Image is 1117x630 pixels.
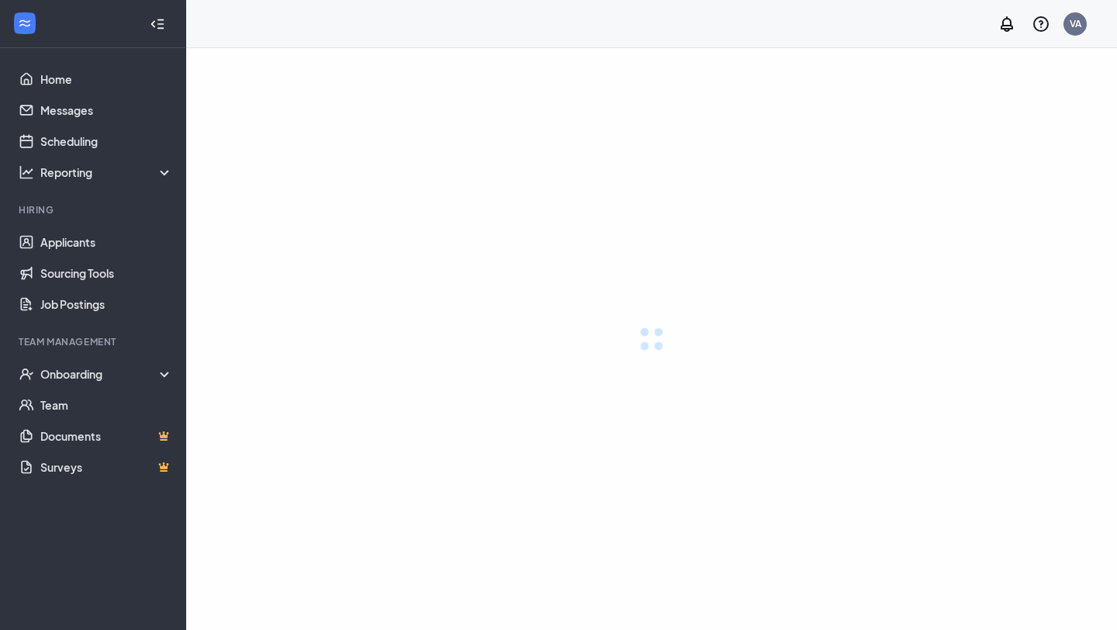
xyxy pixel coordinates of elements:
svg: QuestionInfo [1032,15,1050,33]
a: Job Postings [40,289,173,320]
div: Hiring [19,203,170,216]
svg: Collapse [150,16,165,32]
a: Sourcing Tools [40,258,173,289]
div: Reporting [40,164,174,180]
a: SurveysCrown [40,452,173,483]
a: Messages [40,95,173,126]
a: Scheduling [40,126,173,157]
a: Home [40,64,173,95]
a: Team [40,389,173,421]
svg: UserCheck [19,366,34,382]
div: Onboarding [40,366,174,382]
svg: Notifications [998,15,1016,33]
svg: WorkstreamLogo [17,16,33,31]
svg: Analysis [19,164,34,180]
a: Applicants [40,227,173,258]
div: VA [1070,17,1081,30]
div: Team Management [19,335,170,348]
a: DocumentsCrown [40,421,173,452]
